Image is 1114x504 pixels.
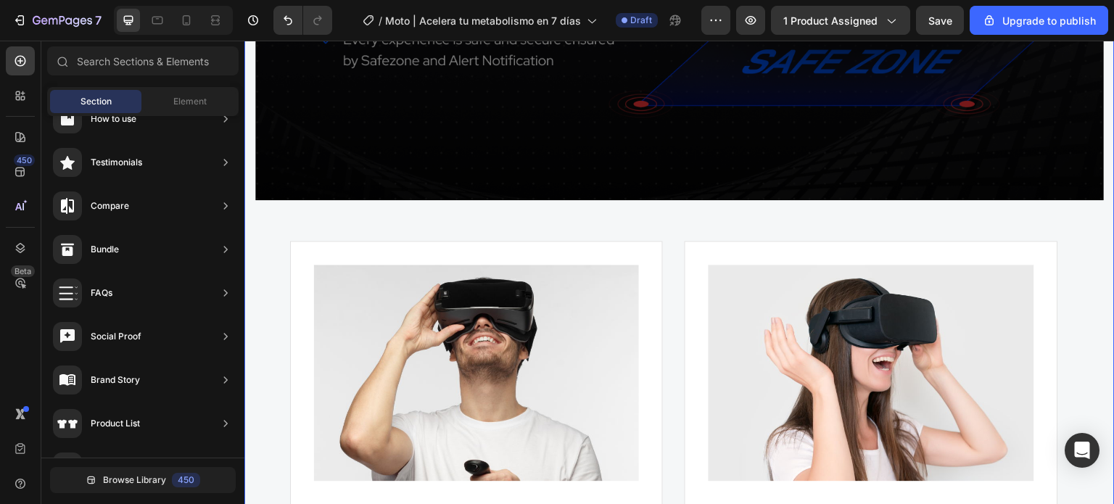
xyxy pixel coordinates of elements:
button: Save [916,6,964,35]
div: Beta [11,265,35,277]
span: Element [173,95,207,108]
span: / [379,13,382,28]
input: Search Sections & Elements [47,46,239,75]
div: Bundle [91,242,119,257]
button: 1 product assigned [771,6,910,35]
div: Testimonials [91,155,142,170]
span: 1 product assigned [783,13,878,28]
div: Undo/Redo [273,6,332,35]
div: Social Proof [91,329,141,344]
span: Moto | Acelera tu metabolismo en 7 días [385,13,581,28]
div: 450 [14,154,35,166]
button: Browse Library450 [50,467,236,493]
button: Carousel Next Arrow [834,401,857,424]
iframe: Design area [244,41,1114,504]
span: Save [928,15,952,27]
div: Brand Story [91,373,140,387]
button: Upgrade to publish [970,6,1108,35]
div: 450 [172,473,200,487]
div: Product List [91,416,140,431]
div: Compare [91,199,129,213]
span: Browse Library [103,474,166,487]
p: 7 [95,12,102,29]
span: Draft [630,14,652,27]
button: 7 [6,6,108,35]
div: FAQs [91,286,112,300]
div: Open Intercom Messenger [1065,433,1099,468]
span: Section [81,95,112,108]
div: Upgrade to publish [982,13,1096,28]
div: How to use [91,112,136,126]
